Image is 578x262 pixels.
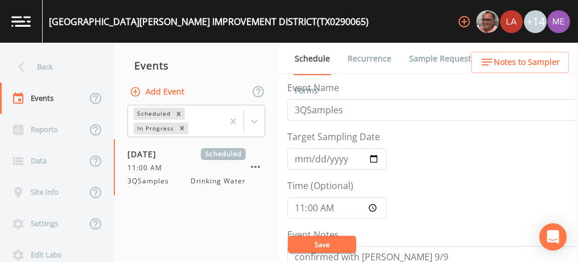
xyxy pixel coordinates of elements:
[127,148,164,160] span: [DATE]
[287,228,339,241] label: Event Notes
[524,10,547,33] div: +14
[491,43,539,75] a: COC Details
[407,43,477,75] a: Sample Requests
[500,10,523,33] img: cf6e799eed601856facf0d2563d1856d
[346,43,393,75] a: Recurrence
[539,223,567,251] div: Open Intercom Messenger
[293,75,320,107] a: Forms
[476,10,499,33] div: Mike Franklin
[293,43,332,75] a: Schedule
[134,122,176,134] div: In Progress
[287,179,353,193] label: Time (Optional)
[494,55,560,69] span: Notes to Sampler
[547,10,570,33] img: d4d65db7c401dd99d63b7ad86343d265
[287,81,339,95] label: Event Name
[114,51,279,80] div: Events
[499,10,523,33] div: Lauren Saenz
[476,10,499,33] img: e2d790fa78825a4bb76dcb6ab311d44c
[127,81,189,103] button: Add Event
[287,130,380,144] label: Target Sampling Date
[172,108,185,120] div: Remove Scheduled
[114,139,279,196] a: [DATE]Scheduled11:00 AM3QSamplesDrinking Water
[201,148,246,160] span: Scheduled
[127,163,169,173] span: 11:00 AM
[471,52,569,73] button: Notes to Sampler
[11,16,31,27] img: logo
[288,236,356,253] button: Save
[191,176,246,186] span: Drinking Water
[49,15,369,28] div: [GEOGRAPHIC_DATA][PERSON_NAME] IMPROVEMENT DISTRICT (TX0290065)
[134,108,172,120] div: Scheduled
[176,122,188,134] div: Remove In Progress
[127,176,176,186] span: 3QSamples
